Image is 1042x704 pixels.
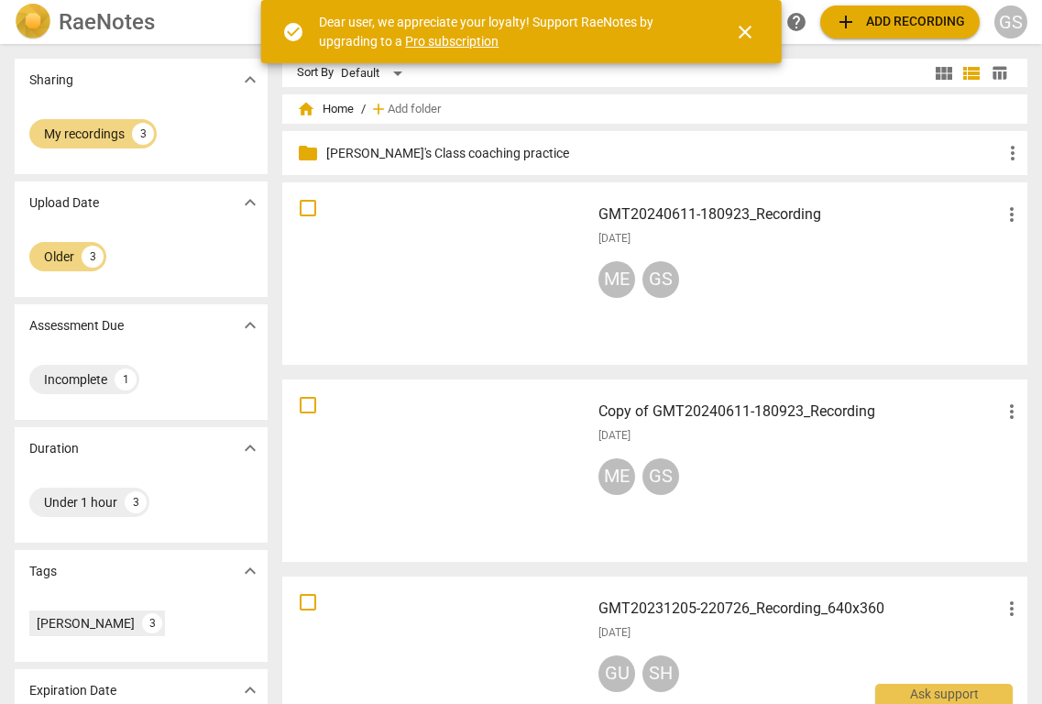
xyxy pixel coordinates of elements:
[642,458,679,495] div: GS
[239,192,261,214] span: expand_more
[405,34,499,49] a: Pro subscription
[1001,203,1023,225] span: more_vert
[319,13,701,50] div: Dear user, we appreciate your loyalty! Support RaeNotes by upgrading to a
[1001,401,1023,423] span: more_vert
[236,189,264,216] button: Show more
[239,69,261,91] span: expand_more
[369,100,388,118] span: add
[44,493,117,511] div: Under 1 hour
[297,142,319,164] span: folder
[29,562,57,581] p: Tags
[388,103,441,116] span: Add folder
[361,103,366,116] span: /
[1001,598,1023,620] span: more_vert
[239,437,261,459] span: expand_more
[598,203,1001,225] h3: GMT20240611-180923_Recording
[991,64,1008,82] span: table_chart
[44,370,107,389] div: Incomplete
[44,125,125,143] div: My recordings
[1002,142,1024,164] span: more_vert
[958,60,985,87] button: List view
[59,9,155,35] h2: RaeNotes
[598,598,1001,620] h3: GMT20231205-220726_Recording_640x360
[598,458,635,495] div: ME
[835,11,965,33] span: Add recording
[875,684,1013,704] div: Ask support
[785,11,807,33] span: help
[29,439,79,458] p: Duration
[960,62,982,84] span: view_list
[835,11,857,33] span: add
[239,314,261,336] span: expand_more
[598,428,631,444] span: [DATE]
[29,71,73,90] p: Sharing
[239,679,261,701] span: expand_more
[297,100,315,118] span: home
[933,62,955,84] span: view_module
[326,144,1002,163] p: Lyssa's Class coaching practice
[37,614,135,632] div: [PERSON_NAME]
[236,66,264,93] button: Show more
[132,123,154,145] div: 3
[985,60,1013,87] button: Table view
[598,231,631,247] span: [DATE]
[820,5,980,38] button: Upload
[930,60,958,87] button: Tile view
[598,655,635,692] div: GU
[29,681,116,700] p: Expiration Date
[341,59,409,88] div: Default
[115,368,137,390] div: 1
[236,312,264,339] button: Show more
[29,193,99,213] p: Upload Date
[297,100,354,118] span: Home
[239,560,261,582] span: expand_more
[642,655,679,692] div: SH
[125,491,147,513] div: 3
[44,247,74,266] div: Older
[236,557,264,585] button: Show more
[282,21,304,43] span: check_circle
[598,401,1001,423] h3: Copy of GMT20240611-180923_Recording
[734,21,756,43] span: close
[82,246,104,268] div: 3
[236,676,264,704] button: Show more
[289,386,1021,555] a: Copy of GMT20240611-180923_Recording[DATE]MEGS
[142,613,162,633] div: 3
[297,66,334,80] div: Sort By
[598,261,635,298] div: ME
[642,261,679,298] div: GS
[236,434,264,462] button: Show more
[723,10,767,54] button: Close
[29,316,124,335] p: Assessment Due
[780,5,813,38] a: Help
[994,5,1027,38] button: GS
[598,625,631,641] span: [DATE]
[289,189,1021,358] a: GMT20240611-180923_Recording[DATE]MEGS
[15,4,51,40] img: Logo
[15,4,264,40] a: LogoRaeNotes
